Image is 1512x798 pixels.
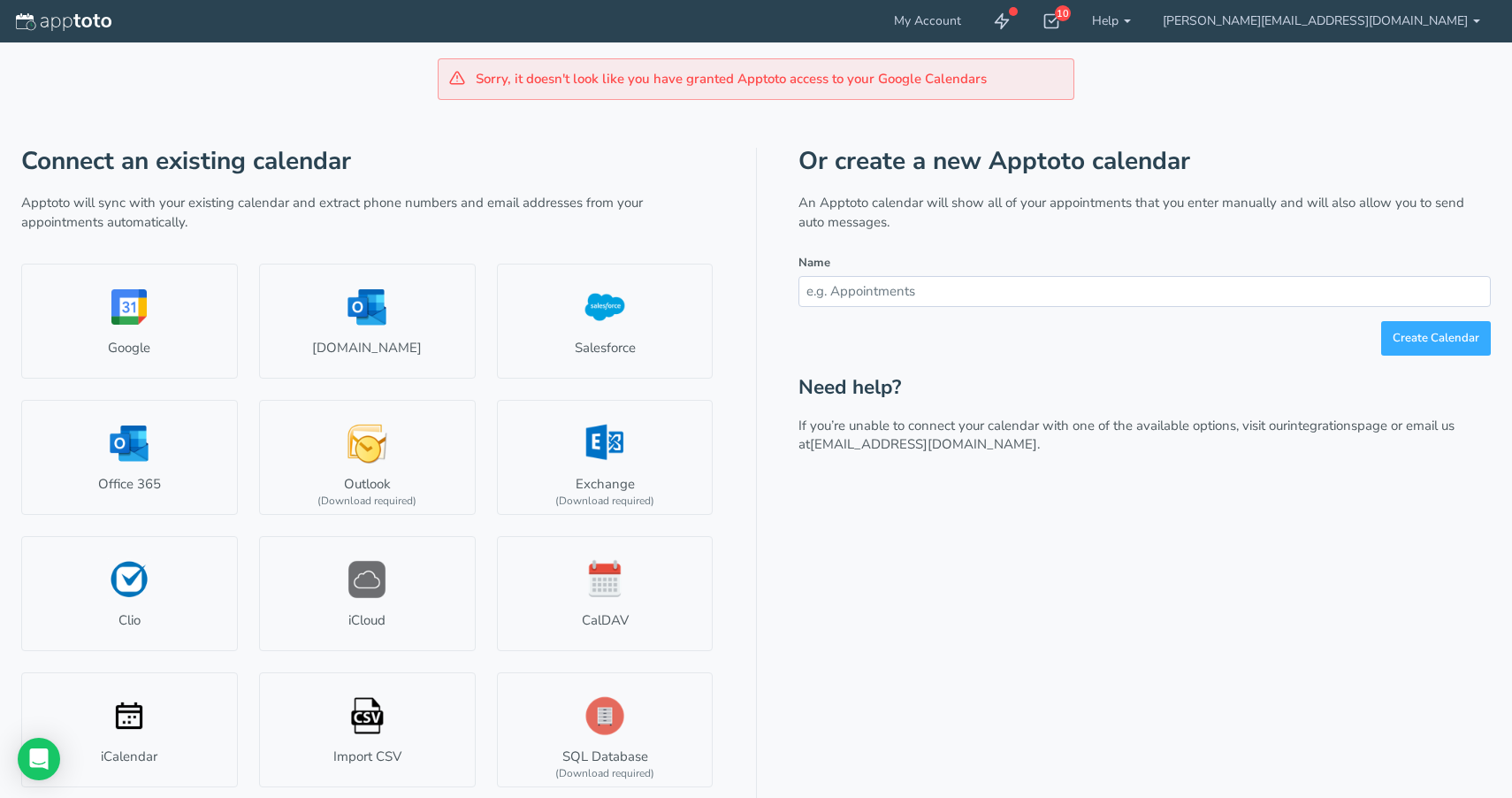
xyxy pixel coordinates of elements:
[259,264,476,379] a: [DOMAIN_NAME]
[1055,5,1071,21] div: 10
[1381,321,1491,356] button: Create Calendar
[798,255,830,272] label: Name
[555,766,654,781] div: (Download required)
[798,417,1491,455] p: If you’re unable to connect your calendar with one of the available options, visit our page or em...
[798,276,1491,307] input: e.g. Appointments
[21,148,714,175] h1: Connect an existing calendar
[259,400,476,515] a: Outlook
[497,672,714,787] a: SQL Database
[798,148,1491,175] h1: Or create a new Apptoto calendar
[21,264,238,379] a: Google
[18,738,60,780] div: Open Intercom Messenger
[259,536,476,651] a: iCloud
[798,377,1491,399] h2: Need help?
[438,58,1074,100] div: Sorry, it doesn't look like you have granted Apptoto access to your Google Calendars
[810,435,1040,453] a: [EMAIL_ADDRESS][DOMAIN_NAME].
[21,400,238,515] a: Office 365
[259,672,476,787] a: Import CSV
[798,194,1491,232] p: An Apptoto calendar will show all of your appointments that you enter manually and will also allo...
[497,400,714,515] a: Exchange
[497,536,714,651] a: CalDAV
[21,536,238,651] a: Clio
[555,494,654,509] div: (Download required)
[317,494,416,509] div: (Download required)
[497,264,714,379] a: Salesforce
[21,672,238,787] a: iCalendar
[1287,417,1357,434] a: integrations
[21,194,714,232] p: Apptoto will sync with your existing calendar and extract phone numbers and email addresses from ...
[16,13,111,31] img: logo-apptoto--white.svg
